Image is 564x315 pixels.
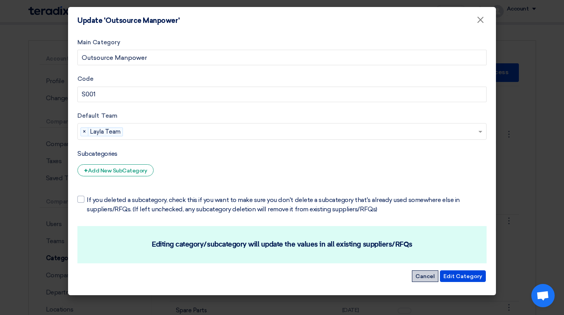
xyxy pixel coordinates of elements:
button: Cancel [412,270,438,282]
div: Add New SubCategory [77,164,154,176]
label: Main Category [77,38,487,47]
input: Code [77,87,487,102]
span: × [476,14,484,30]
h4: Update 'Outsource Manpower' [77,16,180,25]
span: If you deleted a subcategory, check this if you want to make sure you don't delete a subcategory ... [87,195,487,214]
label: Subcategories [77,149,117,158]
div: Open chat [531,284,555,307]
label: Default Team [77,111,487,120]
label: Code [77,75,487,84]
span: × [81,128,88,136]
input: Main Category [77,50,487,65]
span: + [84,167,88,174]
h2: Editing category/subcategory will update the values in all existing suppliers/RFQs [94,239,470,250]
button: Edit Category [440,270,486,282]
button: Close [470,12,490,28]
span: Layla Team [89,128,123,136]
